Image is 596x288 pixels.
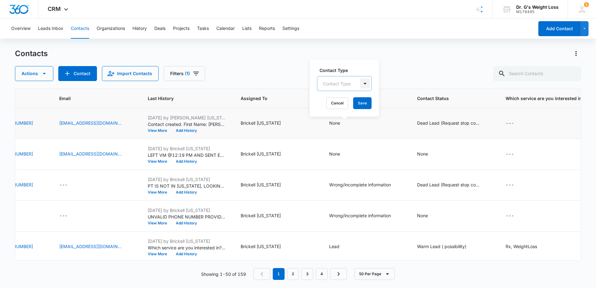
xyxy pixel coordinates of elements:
div: Contact Status - None - Select to Edit Field [417,151,439,158]
div: notifications count [584,2,589,7]
span: Last History [148,95,217,102]
button: History [132,19,147,39]
a: [EMAIL_ADDRESS][DOMAIN_NAME] [59,243,122,250]
div: Warm Lead ( possibility) [417,243,466,250]
button: Tasks [197,19,209,39]
div: Which service are you interested in? - - Select to Edit Field [506,212,525,220]
button: Reports [259,19,275,39]
div: Contact Type - Wrong/incomplete information - Select to Edit Field [329,181,402,189]
p: LEFT VM @12:19 PM AND SENT EMAIL WITH FREE CONSULT INFO [148,152,226,158]
div: Email - - Select to Edit Field [59,212,79,220]
button: Cancel [326,97,348,109]
button: Calendar [216,19,235,39]
div: Assigned To - Brickell Florida - Select to Edit Field [241,120,292,127]
div: --- [506,212,514,220]
a: Next Page [330,268,347,280]
p: Which service are you interested in? selections changed; Rx and WeightLoss were added. [148,244,226,251]
button: Overview [11,19,31,39]
div: Brickell [US_STATE] [241,212,281,219]
div: Assigned To - Brickell Florida - Select to Edit Field [241,181,292,189]
input: Search Contacts [493,66,581,81]
div: Contact Status - Dead Lead (Request stop contact ) - Select to Edit Field [417,120,491,127]
a: Page 3 [301,268,313,280]
span: 1 [584,2,589,7]
button: Organizations [97,19,125,39]
p: Contact created. First Name: [PERSON_NAME] Last Name: [PERSON_NAME] Phone: [PHONE_NUMBER] Email: ... [148,121,226,127]
div: Brickell [US_STATE] [241,181,281,188]
h1: Contacts [15,49,48,58]
div: Contact Type - Wrong/incomplete information - Select to Edit Field [329,212,402,220]
p: [DATE] by Brickell [US_STATE] [148,207,226,214]
div: Email - NOTPROVIDED@GMAIL.COM - Select to Edit Field [59,120,133,127]
button: View More [148,160,171,163]
p: [DATE] by [PERSON_NAME] [US_STATE] [148,114,226,121]
em: 1 [273,268,285,280]
div: Which service are you interested in? - - Select to Edit Field [506,151,525,158]
div: Brickell [US_STATE] [241,151,281,157]
div: Wrong/incomplete information [329,212,391,219]
label: Contact Type [320,67,374,74]
p: [DATE] by Brickell [US_STATE] [148,145,226,152]
div: --- [59,212,68,220]
div: Dead Lead (Request stop contact ) [417,120,479,126]
button: View More [148,129,171,132]
div: Which service are you interested in? - Rx, WeightLoss - Select to Edit Field [506,243,548,251]
button: Deals [154,19,166,39]
p: [DATE] by Brickell [US_STATE] [148,176,226,183]
div: None [417,212,428,219]
div: account id [516,10,559,14]
div: --- [59,181,68,189]
button: Leads Inbox [38,19,63,39]
div: Assigned To - Brickell Florida - Select to Edit Field [241,151,292,158]
div: Wrong/incomplete information [329,181,391,188]
a: Page 2 [287,268,299,280]
a: [EMAIL_ADDRESS][DOMAIN_NAME] [59,151,122,157]
p: UNVALID PHONE NUMBER PROVIDED. NEVER ANSWERD BACK TROUGH MANY CHAT [148,214,226,220]
div: Brickell [US_STATE] [241,243,281,250]
div: Contact Type - Lead - Select to Edit Field [329,243,351,251]
button: Contacts [71,19,89,39]
button: Save [353,97,372,109]
div: None [417,151,428,157]
div: Contact Type - None - Select to Edit Field [329,120,351,127]
div: Email - - Select to Edit Field [59,181,79,189]
span: (1) [185,71,190,76]
a: Page 4 [316,268,328,280]
nav: Pagination [253,268,347,280]
div: Which service are you interested in? - - Select to Edit Field [506,181,525,189]
span: Assigned To [241,95,305,102]
p: [DATE] by Brickell [US_STATE] [148,238,226,244]
div: None [329,151,340,157]
button: Actions [15,66,53,81]
div: Assigned To - Brickell Florida - Select to Edit Field [241,243,292,251]
div: Email - mariarof12@gmail.com - Select to Edit Field [59,243,133,251]
span: Contact Status [417,95,482,102]
button: View More [148,252,171,256]
span: Email [59,95,124,102]
button: Add Contact [58,66,97,81]
button: View More [148,190,171,194]
a: [EMAIL_ADDRESS][DOMAIN_NAME] [59,120,122,126]
div: --- [506,181,514,189]
div: Lead [329,243,339,250]
button: Add History [171,190,201,194]
button: Add History [171,160,201,163]
button: View More [148,221,171,225]
div: Email - Soyonhermine9@gmail.com - Select to Edit Field [59,151,133,158]
button: Settings [282,19,299,39]
button: Add History [171,252,201,256]
div: Dead Lead (Request stop contact ) [417,181,479,188]
div: Assigned To - Brickell Florida - Select to Edit Field [241,212,292,220]
p: PT IS NOT IN [US_STATE], LOOKING FOR A WEIGHTLOSS IN [US_STATE] [148,183,226,189]
div: Brickell [US_STATE] [241,120,281,126]
div: Contact Type - None - Select to Edit Field [329,151,351,158]
p: Showing 1-50 of 159 [201,271,246,277]
div: --- [506,120,514,127]
button: Add Contact [538,21,580,36]
div: Contact Status - None - Select to Edit Field [417,212,439,220]
button: Import Contacts [102,66,159,81]
div: account name [516,5,559,10]
div: Which service are you interested in? - - Select to Edit Field [506,120,525,127]
div: Contact Status - Dead Lead (Request stop contact ) - Select to Edit Field [417,181,491,189]
button: Filters [164,66,205,81]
